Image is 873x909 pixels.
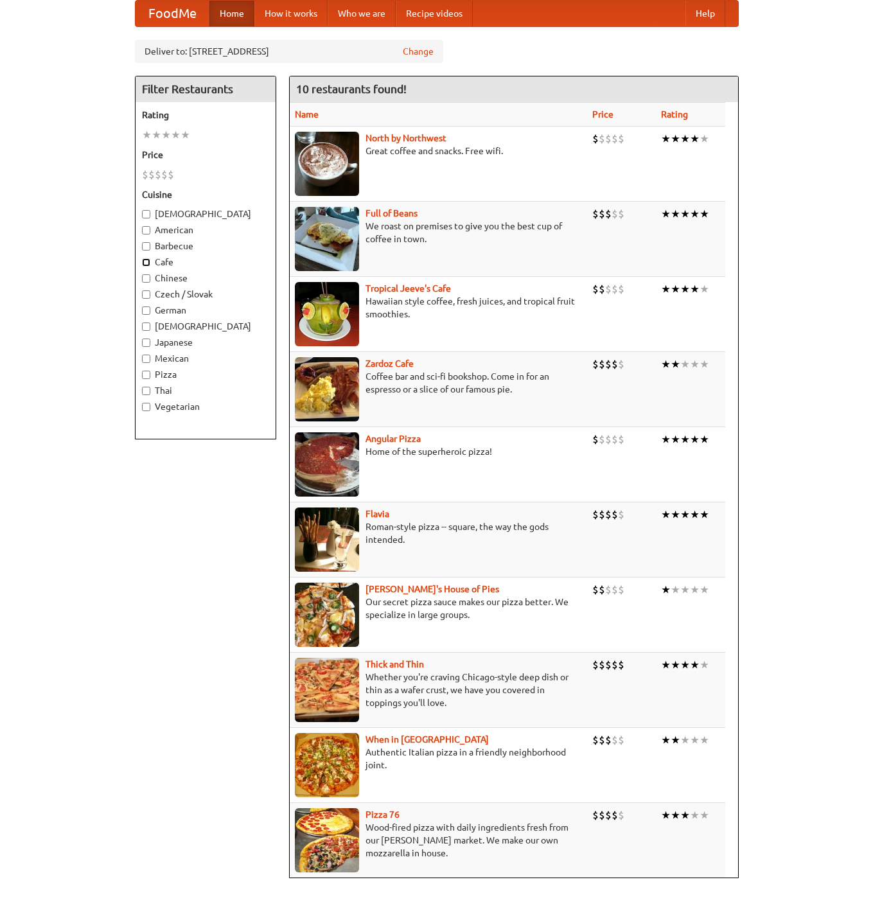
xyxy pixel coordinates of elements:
li: $ [592,207,599,221]
label: Pizza [142,368,269,381]
li: ★ [700,507,709,522]
li: $ [592,808,599,822]
li: ★ [671,207,680,221]
h5: Cuisine [142,188,269,201]
li: $ [599,808,605,822]
li: $ [618,808,624,822]
b: Tropical Jeeve's Cafe [366,283,451,294]
li: ★ [661,808,671,822]
li: $ [592,357,599,371]
li: ★ [680,207,690,221]
li: $ [605,282,612,296]
li: ★ [690,282,700,296]
li: ★ [700,132,709,146]
li: ★ [700,432,709,446]
li: ★ [671,432,680,446]
li: $ [612,583,618,597]
li: $ [168,168,174,182]
li: ★ [680,357,690,371]
img: thick.jpg [295,658,359,722]
div: Deliver to: [STREET_ADDRESS] [135,40,443,63]
li: ★ [671,282,680,296]
li: $ [592,583,599,597]
li: ★ [690,583,700,597]
li: $ [618,282,624,296]
li: ★ [671,733,680,747]
li: $ [599,432,605,446]
li: $ [612,432,618,446]
li: $ [605,583,612,597]
li: ★ [142,128,152,142]
input: Vegetarian [142,403,150,411]
li: $ [148,168,155,182]
li: $ [618,357,624,371]
li: $ [599,507,605,522]
p: We roast on premises to give you the best cup of coffee in town. [295,220,583,245]
li: $ [599,733,605,747]
li: $ [618,733,624,747]
li: $ [592,132,599,146]
li: $ [599,357,605,371]
li: ★ [690,132,700,146]
li: $ [618,507,624,522]
li: ★ [690,207,700,221]
label: Chinese [142,272,269,285]
a: Price [592,109,613,119]
h5: Price [142,148,269,161]
a: Name [295,109,319,119]
a: [PERSON_NAME]'s House of Pies [366,584,499,594]
label: Vegetarian [142,400,269,413]
input: Barbecue [142,242,150,251]
input: Czech / Slovak [142,290,150,299]
img: angular.jpg [295,432,359,497]
p: Roman-style pizza -- square, the way the gods intended. [295,520,583,546]
li: ★ [661,207,671,221]
li: $ [605,507,612,522]
li: $ [605,357,612,371]
li: ★ [661,282,671,296]
label: [DEMOGRAPHIC_DATA] [142,320,269,333]
p: Hawaiian style coffee, fresh juices, and tropical fruit smoothies. [295,295,583,321]
li: ★ [690,733,700,747]
h5: Rating [142,109,269,121]
li: ★ [680,583,690,597]
p: Coffee bar and sci-fi bookshop. Come in for an espresso or a slice of our famous pie. [295,370,583,396]
li: ★ [700,282,709,296]
li: $ [612,808,618,822]
img: pizza76.jpg [295,808,359,872]
p: Wood-fired pizza with daily ingredients fresh from our [PERSON_NAME] market. We make our own mozz... [295,821,583,860]
label: [DEMOGRAPHIC_DATA] [142,207,269,220]
li: $ [599,282,605,296]
li: ★ [700,808,709,822]
p: Authentic Italian pizza in a friendly neighborhood joint. [295,746,583,772]
li: ★ [680,658,690,672]
li: ★ [152,128,161,142]
img: wheninrome.jpg [295,733,359,797]
li: $ [592,282,599,296]
li: $ [599,658,605,672]
li: ★ [671,132,680,146]
li: ★ [700,207,709,221]
input: [DEMOGRAPHIC_DATA] [142,322,150,331]
li: $ [618,132,624,146]
b: Thick and Thin [366,659,424,669]
a: Change [403,45,434,58]
b: North by Northwest [366,133,446,143]
li: ★ [661,507,671,522]
li: ★ [671,658,680,672]
input: Pizza [142,371,150,379]
b: Zardoz Cafe [366,358,414,369]
input: American [142,226,150,234]
p: Home of the superheroic pizza! [295,445,583,458]
img: north.jpg [295,132,359,196]
label: Japanese [142,336,269,349]
li: $ [618,658,624,672]
input: Chinese [142,274,150,283]
li: $ [605,207,612,221]
a: How it works [254,1,328,26]
li: ★ [680,507,690,522]
li: ★ [680,733,690,747]
li: ★ [680,132,690,146]
b: Pizza 76 [366,809,400,820]
li: ★ [680,808,690,822]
